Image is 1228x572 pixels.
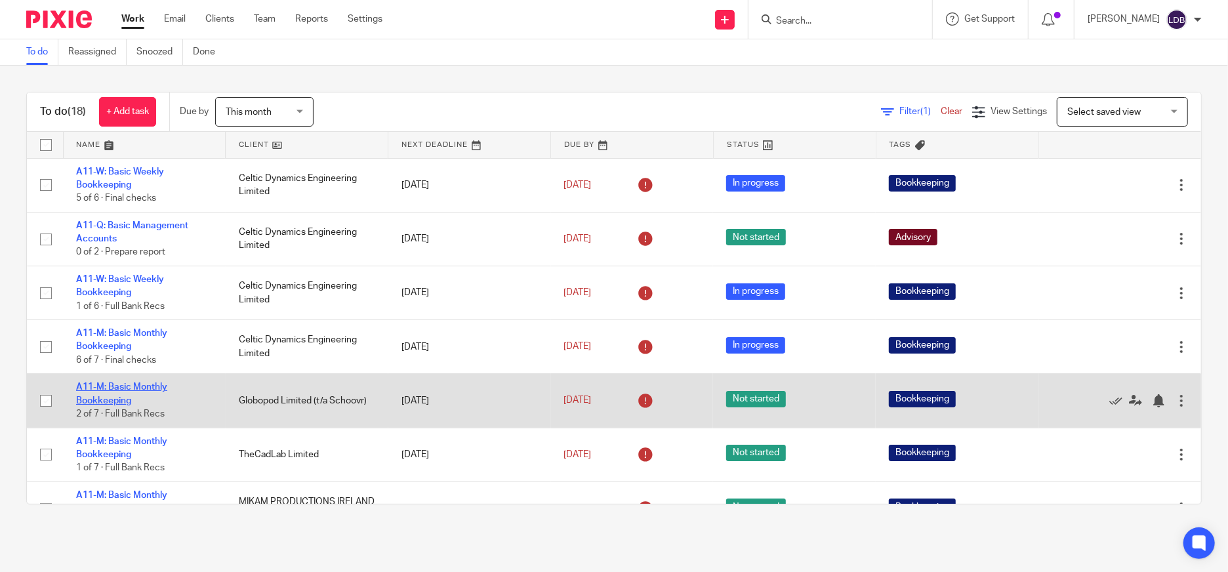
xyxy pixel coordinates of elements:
span: 0 of 2 · Prepare report [76,248,165,257]
span: 1 of 6 · Full Bank Recs [76,302,165,311]
span: [DATE] [564,342,592,352]
a: Email [164,12,186,26]
span: [DATE] [564,288,592,297]
a: Snoozed [136,39,183,65]
a: A11-M: Basic Monthly Bookkeeping [76,382,167,405]
td: MIKAM PRODUCTIONS IRELAND LIMITED [226,481,388,535]
p: Due by [180,105,209,118]
a: Reassigned [68,39,127,65]
td: [DATE] [388,428,551,481]
a: Reports [295,12,328,26]
span: Bookkeeping [889,175,956,192]
a: Clear [941,107,962,116]
span: 5 of 6 · Final checks [76,194,156,203]
span: [DATE] [564,396,592,405]
span: Bookkeeping [889,337,956,354]
a: To do [26,39,58,65]
span: Get Support [964,14,1015,24]
span: (18) [68,106,86,117]
a: A11-M: Basic Monthly Bookkeeping [76,491,167,513]
span: Not started [726,229,786,245]
span: In progress [726,283,785,300]
span: [DATE] [564,180,592,190]
td: [DATE] [388,374,551,428]
img: Pixie [26,10,92,28]
input: Search [775,16,893,28]
h1: To do [40,105,86,119]
td: Celtic Dynamics Engineering Limited [226,212,388,266]
p: [PERSON_NAME] [1088,12,1160,26]
span: 2 of 7 · Full Bank Recs [76,409,165,419]
a: A11-W: Basic Weekly Bookkeeping [76,167,164,190]
span: 1 of 7 · Full Bank Recs [76,463,165,472]
td: Celtic Dynamics Engineering Limited [226,320,388,374]
span: In progress [726,175,785,192]
a: Team [254,12,276,26]
td: [DATE] [388,320,551,374]
span: [DATE] [564,234,592,243]
td: [DATE] [388,212,551,266]
td: Globopod Limited (t/a Schoovr) [226,374,388,428]
td: [DATE] [388,481,551,535]
img: svg%3E [1166,9,1187,30]
span: Advisory [889,229,937,245]
a: A11-M: Basic Monthly Bookkeeping [76,329,167,351]
span: Tags [890,141,912,148]
span: [DATE] [564,450,592,459]
a: Clients [205,12,234,26]
span: Not started [726,499,786,515]
td: [DATE] [388,158,551,212]
span: Bookkeeping [889,499,956,515]
a: + Add task [99,97,156,127]
span: Not started [726,391,786,407]
td: [DATE] [388,266,551,319]
td: Celtic Dynamics Engineering Limited [226,158,388,212]
span: (1) [920,107,931,116]
a: Done [193,39,225,65]
span: This month [226,108,272,117]
a: A11-M: Basic Monthly Bookkeeping [76,437,167,459]
a: A11-Q: Basic Management Accounts [76,221,188,243]
span: Bookkeeping [889,391,956,407]
span: Bookkeeping [889,283,956,300]
span: Select saved view [1067,108,1141,117]
a: Mark as done [1109,394,1129,407]
a: Settings [348,12,382,26]
td: Celtic Dynamics Engineering Limited [226,266,388,319]
td: TheCadLab Limited [226,428,388,481]
span: Bookkeeping [889,445,956,461]
span: In progress [726,337,785,354]
span: Not started [726,445,786,461]
span: Filter [899,107,941,116]
span: View Settings [991,107,1047,116]
a: A11-W: Basic Weekly Bookkeeping [76,275,164,297]
span: 6 of 7 · Final checks [76,356,156,365]
a: Work [121,12,144,26]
